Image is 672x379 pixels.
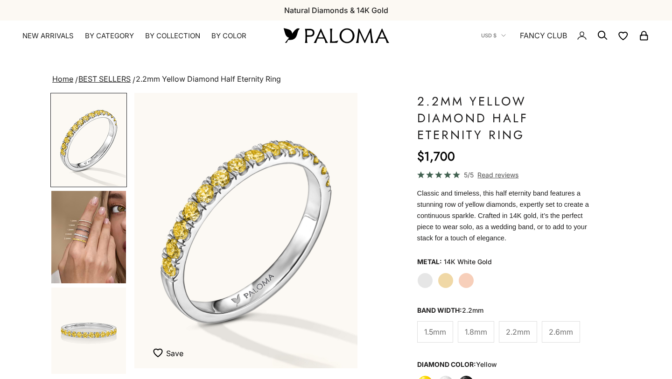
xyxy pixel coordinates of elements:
[464,169,474,180] span: 5/5
[506,326,530,338] span: 2.2mm
[444,255,492,269] variant-option-value: 14K White Gold
[22,31,74,41] a: NEW ARRIVALS
[424,326,446,338] span: 1.5mm
[50,73,622,86] nav: breadcrumbs
[417,169,598,180] a: 5/5 Read reviews
[417,255,442,269] legend: Metal:
[476,360,497,368] variant-option-value: yellow
[145,31,200,41] summary: By Collection
[481,21,650,50] nav: Secondary navigation
[85,31,134,41] summary: By Category
[477,169,518,180] span: Read reviews
[481,31,506,40] button: USD $
[134,93,357,368] div: Item 2 of 21
[50,93,127,187] button: Go to item 2
[417,303,483,317] legend: Band Width:
[417,189,589,242] span: Classic and timeless, this half eternity band features a stunning row of yellow diamonds, expertl...
[52,74,73,84] a: Home
[520,29,567,42] a: FANCY CLUB
[211,31,246,41] summary: By Color
[284,4,388,16] p: Natural Diamonds & 14K Gold
[481,31,497,40] span: USD $
[22,31,261,41] nav: Primary navigation
[50,190,127,284] button: Go to item 4
[51,191,126,283] img: #YellowGold #WhiteGold #RoseGold
[417,358,497,372] legend: Diamond Color:
[153,348,166,358] img: wishlist
[417,93,598,143] h1: 2.2mm Yellow Diamond Half Eternity Ring
[134,93,357,368] img: #WhiteGold
[417,147,455,166] sale-price: $1,700
[462,306,483,314] variant-option-value: 2.2mm
[51,94,126,186] img: #WhiteGold
[549,326,573,338] span: 2.6mm
[465,326,487,338] span: 1.8mm
[153,348,183,359] button: Save
[136,74,281,84] span: 2.2mm Yellow Diamond Half Eternity Ring
[78,74,131,84] a: BEST SELLERS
